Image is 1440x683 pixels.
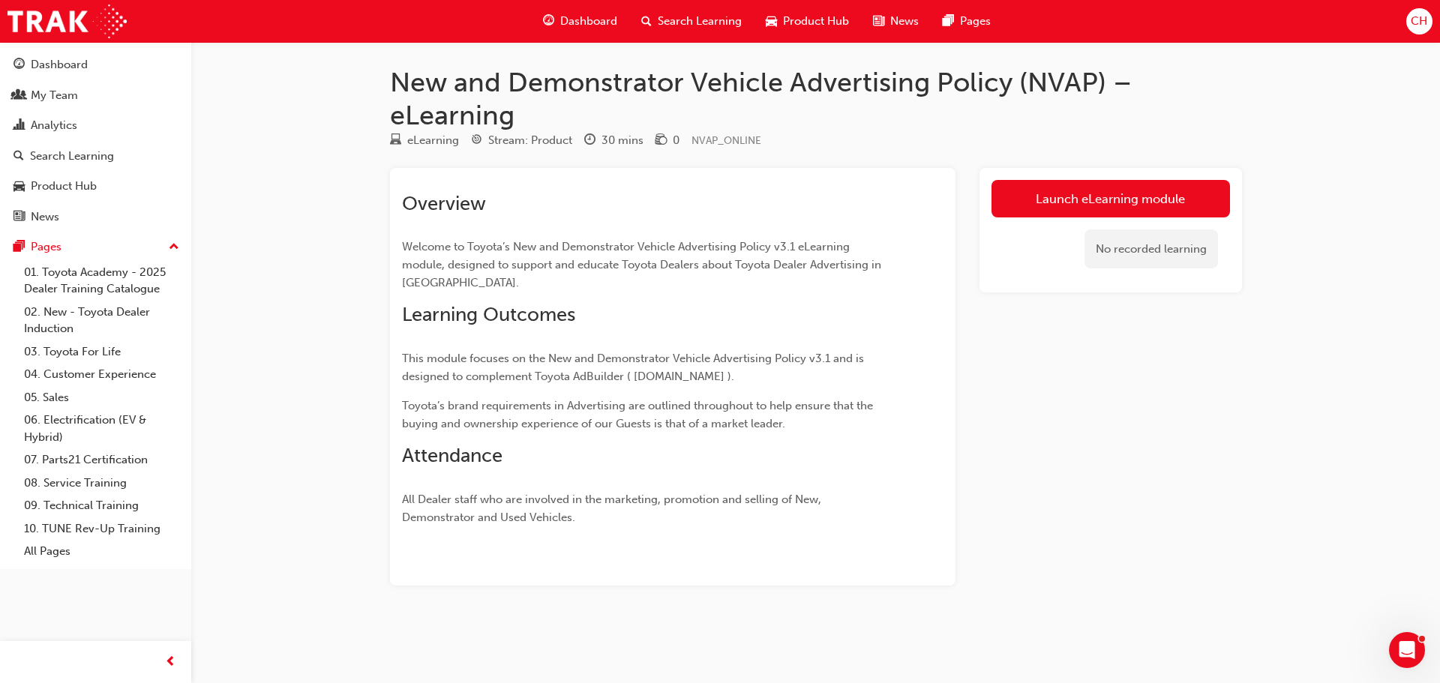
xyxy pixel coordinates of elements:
[31,178,97,195] div: Product Hub
[13,180,25,193] span: car-icon
[18,517,185,541] a: 10. TUNE Rev-Up Training
[6,48,185,233] button: DashboardMy TeamAnalyticsSearch LearningProduct HubNews
[13,211,25,224] span: news-icon
[18,363,185,386] a: 04. Customer Experience
[13,58,25,72] span: guage-icon
[402,303,575,326] span: Learning Outcomes
[873,12,884,31] span: news-icon
[6,233,185,261] button: Pages
[783,13,849,30] span: Product Hub
[31,208,59,226] div: News
[402,399,876,430] span: Toyota’s brand requirements in Advertising are outlined throughout to help ensure that the buying...
[1084,229,1218,269] div: No recorded learning
[861,6,931,37] a: news-iconNews
[402,493,824,524] span: All Dealer staff who are involved in the marketing, promotion and selling of New, Demonstrator an...
[407,132,459,149] div: eLearning
[1389,632,1425,668] iframe: Intercom live chat
[960,13,991,30] span: Pages
[18,340,185,364] a: 03. Toyota For Life
[402,240,884,289] span: Welcome to Toyota’s New and Demonstrator Vehicle Advertising Policy v3.1 eLearning module, design...
[655,131,679,150] div: Price
[13,89,25,103] span: people-icon
[488,132,572,149] div: Stream: Product
[543,12,554,31] span: guage-icon
[6,203,185,231] a: News
[673,132,679,149] div: 0
[641,12,652,31] span: search-icon
[6,51,185,79] a: Dashboard
[31,87,78,104] div: My Team
[766,12,777,31] span: car-icon
[13,119,25,133] span: chart-icon
[991,180,1230,217] a: Launch eLearning module
[601,132,643,149] div: 30 mins
[30,148,114,165] div: Search Learning
[18,386,185,409] a: 05. Sales
[754,6,861,37] a: car-iconProduct Hub
[1406,8,1432,34] button: CH
[6,142,185,170] a: Search Learning
[584,134,595,148] span: clock-icon
[18,448,185,472] a: 07. Parts21 Certification
[1411,13,1427,30] span: CH
[390,66,1242,131] h1: New and Demonstrator Vehicle Advertising Policy (NVAP) – eLearning
[6,172,185,200] a: Product Hub
[18,301,185,340] a: 02. New - Toyota Dealer Induction
[31,56,88,73] div: Dashboard
[6,112,185,139] a: Analytics
[471,131,572,150] div: Stream
[169,238,179,257] span: up-icon
[658,13,742,30] span: Search Learning
[943,12,954,31] span: pages-icon
[31,117,77,134] div: Analytics
[931,6,1003,37] a: pages-iconPages
[629,6,754,37] a: search-iconSearch Learning
[584,131,643,150] div: Duration
[390,134,401,148] span: learningResourceType_ELEARNING-icon
[402,192,486,215] span: Overview
[402,352,867,383] span: This module focuses on the New and Demonstrator Vehicle Advertising Policy v3.1 and is designed t...
[7,4,127,38] img: Trak
[402,444,502,467] span: Attendance
[31,238,61,256] div: Pages
[691,134,761,147] span: Learning resource code
[18,472,185,495] a: 08. Service Training
[390,131,459,150] div: Type
[890,13,919,30] span: News
[531,6,629,37] a: guage-iconDashboard
[560,13,617,30] span: Dashboard
[6,82,185,109] a: My Team
[18,261,185,301] a: 01. Toyota Academy - 2025 Dealer Training Catalogue
[13,241,25,254] span: pages-icon
[18,494,185,517] a: 09. Technical Training
[655,134,667,148] span: money-icon
[18,540,185,563] a: All Pages
[165,653,176,672] span: prev-icon
[13,150,24,163] span: search-icon
[18,409,185,448] a: 06. Electrification (EV & Hybrid)
[471,134,482,148] span: target-icon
